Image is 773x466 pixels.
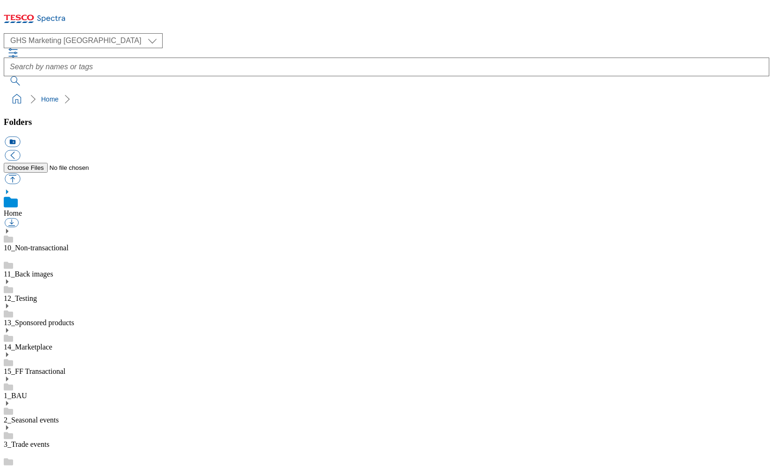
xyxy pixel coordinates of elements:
a: Home [41,95,58,103]
h3: Folders [4,117,769,127]
input: Search by names or tags [4,58,769,76]
a: home [9,92,24,107]
a: 12_Testing [4,294,37,302]
a: 3_Trade events [4,440,50,448]
a: 15_FF Transactional [4,367,65,375]
a: 13_Sponsored products [4,319,74,327]
a: 1_BAU [4,392,27,400]
a: 14_Marketplace [4,343,52,351]
a: 2_Seasonal events [4,416,59,424]
nav: breadcrumb [4,90,769,108]
a: 11_Back images [4,270,53,278]
a: Home [4,209,22,217]
a: 10_Non-transactional [4,244,69,252]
